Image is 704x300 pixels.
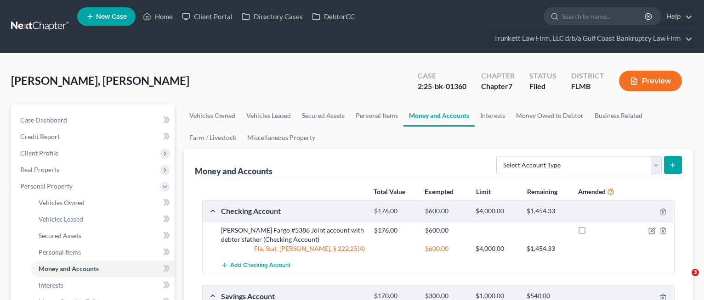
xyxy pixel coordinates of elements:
[20,166,60,173] span: Real Property
[39,248,81,256] span: Personal Items
[307,8,359,25] a: DebtorCC
[420,207,471,216] div: $600.00
[31,211,175,228] a: Vehicles Leased
[619,71,682,91] button: Preview
[138,8,177,25] a: Home
[177,8,237,25] a: Client Portal
[216,244,369,253] div: Fla. Stat. [PERSON_NAME]. § 222.25(4)
[418,71,466,81] div: Case
[662,8,693,25] a: Help
[522,207,573,216] div: $1,454.33
[216,226,369,244] div: [PERSON_NAME] Fargo #5386 Joint account with debtor'sfather (Checking Account)
[31,261,175,277] a: Money and Accounts
[20,182,73,190] span: Personal Property
[13,128,175,145] a: Credit Report
[578,188,606,195] strong: Amended
[508,82,512,90] span: 7
[527,188,557,195] strong: Remaining
[39,281,63,289] span: Interests
[403,105,475,127] a: Money and Accounts
[39,232,81,239] span: Secured Assets
[241,105,296,127] a: Vehicles Leased
[216,206,369,216] div: Checking Account
[39,265,99,272] span: Money and Accounts
[425,188,454,195] strong: Exempted
[20,133,60,140] span: Credit Report
[296,105,350,127] a: Secured Assets
[369,226,420,235] div: $176.00
[31,194,175,211] a: Vehicles Owned
[562,8,646,25] input: Search by name...
[221,257,290,274] button: Add Checking Account
[529,71,556,81] div: Status
[471,244,522,253] div: $4,000.00
[230,262,290,269] span: Add Checking Account
[571,81,604,92] div: FLMB
[418,81,466,92] div: 2:25-bk-01360
[242,127,321,149] a: Miscellaneous Property
[471,207,522,216] div: $4,000.00
[369,207,420,216] div: $176.00
[20,149,58,157] span: Client Profile
[476,188,491,195] strong: Limit
[31,277,175,294] a: Interests
[237,8,307,25] a: Directory Cases
[20,116,67,124] span: Case Dashboard
[13,112,175,128] a: Case Dashboard
[195,166,273,177] div: Money and Accounts
[96,13,127,20] span: New Case
[589,105,648,127] a: Business Related
[511,105,589,127] a: Money Owed to Debtor
[420,244,471,253] div: $600.00
[31,244,175,261] a: Personal Items
[481,71,515,81] div: Chapter
[11,74,189,87] span: [PERSON_NAME], [PERSON_NAME]
[39,215,83,223] span: Vehicles Leased
[374,188,405,195] strong: Total Value
[31,228,175,244] a: Secured Assets
[39,199,85,206] span: Vehicles Owned
[184,105,241,127] a: Vehicles Owned
[489,30,693,47] a: Trunkett Law Firm, LLC d/b/a Gulf Coast Bankruptcy Law Firm
[475,105,511,127] a: Interests
[420,226,471,235] div: $600.00
[692,269,699,276] span: 3
[529,81,556,92] div: Filed
[571,71,604,81] div: District
[350,105,403,127] a: Personal Items
[481,81,515,92] div: Chapter
[673,269,695,291] iframe: Intercom live chat
[184,127,242,149] a: Farm / Livestock
[522,244,573,253] div: $1,454.33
